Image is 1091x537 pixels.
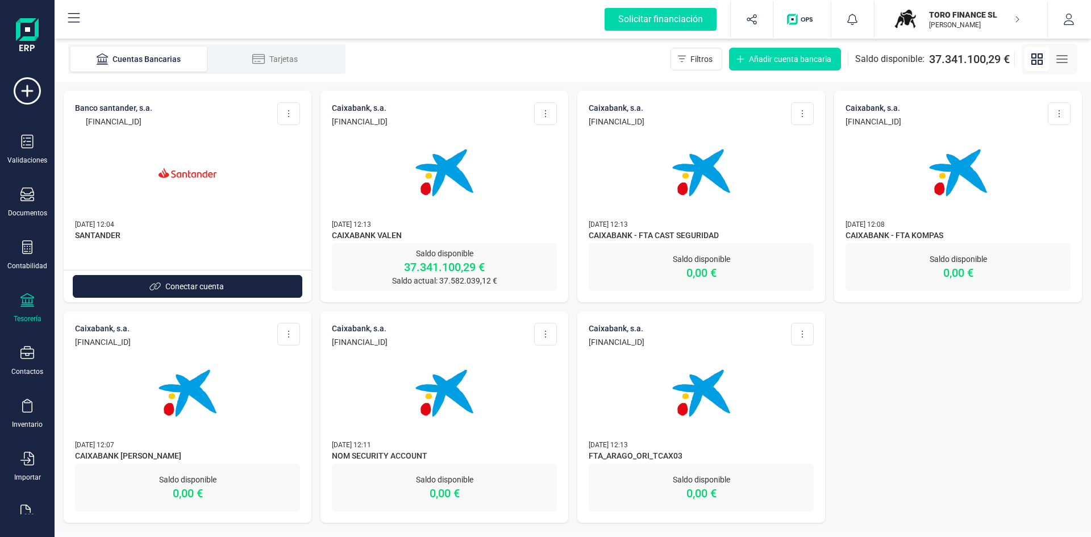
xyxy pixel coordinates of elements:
p: Saldo disponible [75,474,300,485]
span: 37.341.100,29 € [929,51,1010,67]
button: Solicitar financiación [591,1,730,38]
p: BANCO SANTANDER, S.A. [75,102,152,114]
span: [DATE] 12:13 [589,220,628,228]
p: CAIXABANK, S.A. [332,102,388,114]
p: Saldo disponible [332,474,557,485]
span: Filtros [690,53,713,65]
p: [FINANCIAL_ID] [75,116,152,127]
div: Contabilidad [7,261,47,270]
button: Conectar cuenta [73,275,302,298]
p: [FINANCIAL_ID] [332,116,388,127]
div: Contactos [11,367,43,376]
div: Documentos [8,209,47,218]
p: Saldo disponible [846,253,1071,265]
span: CAIXABANK - FTA KOMPAS [846,230,1071,243]
div: Cuentas Bancarias [93,53,184,65]
p: TORO FINANCE SL [929,9,1020,20]
button: Añadir cuenta bancaria [729,48,841,70]
p: Saldo disponible [589,253,814,265]
span: [DATE] 12:04 [75,220,114,228]
p: CAIXABANK, S.A. [589,102,644,114]
span: Conectar cuenta [165,281,224,292]
button: Logo de OPS [780,1,824,38]
p: CAIXABANK, S.A. [332,323,388,334]
div: Solicitar financiación [605,8,717,31]
span: CAIXABANK [PERSON_NAME] [75,450,300,464]
div: Tarjetas [230,53,320,65]
p: 0,00 € [846,265,1071,281]
div: Tesorería [14,314,41,323]
span: Saldo disponible: [855,52,925,66]
div: Inventario [12,420,43,429]
p: 0,00 € [75,485,300,501]
span: [DATE] 12:13 [589,441,628,449]
img: TO [893,7,918,32]
p: CAIXABANK, S.A. [75,323,131,334]
span: CAIXABANK VALEN [332,230,557,243]
div: Validaciones [7,156,47,165]
img: Logo de OPS [787,14,817,25]
button: TOTORO FINANCE SL[PERSON_NAME] [888,1,1034,38]
p: 0,00 € [589,265,814,281]
p: 37.341.100,29 € [332,259,557,275]
img: Logo Finanedi [16,18,39,55]
div: Importar [14,473,41,482]
span: [DATE] 12:08 [846,220,885,228]
span: Añadir cuenta bancaria [749,53,831,65]
p: [FINANCIAL_ID] [589,116,644,127]
p: Saldo disponible [332,248,557,259]
span: FTA_ARAGO_ORI_TCAX03 [589,450,814,464]
p: [PERSON_NAME] [929,20,1020,30]
p: [FINANCIAL_ID] [332,336,388,348]
p: CAIXABANK, S.A. [589,323,644,334]
span: NOM SECURITY ACCOUNT [332,450,557,464]
span: SANTANDER [75,230,300,243]
p: CAIXABANK, S.A. [846,102,901,114]
span: [DATE] 12:11 [332,441,371,449]
p: [FINANCIAL_ID] [589,336,644,348]
p: [FINANCIAL_ID] [846,116,901,127]
p: Saldo actual: 37.582.039,12 € [332,275,557,286]
span: [DATE] 12:07 [75,441,114,449]
span: [DATE] 12:13 [332,220,371,228]
p: Saldo disponible [589,474,814,485]
span: CAIXABANK - FTA CAST SEGURIDAD [589,230,814,243]
button: Filtros [671,48,722,70]
p: 0,00 € [332,485,557,501]
p: [FINANCIAL_ID] [75,336,131,348]
p: 0,00 € [589,485,814,501]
